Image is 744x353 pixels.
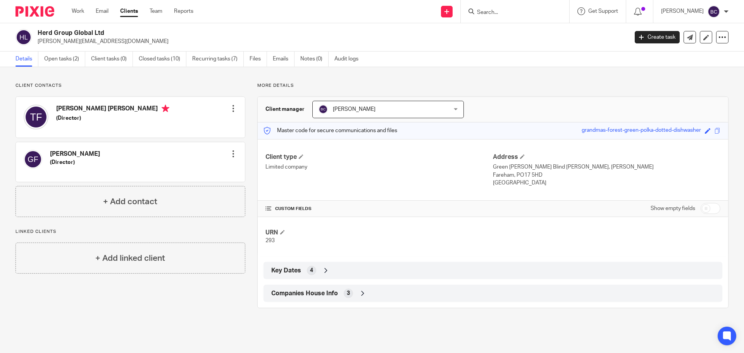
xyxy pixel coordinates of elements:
[265,153,493,161] h4: Client type
[265,105,305,113] h3: Client manager
[493,171,720,179] p: Fareham, PO17 5HD
[265,206,493,212] h4: CUSTOM FIELDS
[265,229,493,237] h4: URN
[44,52,85,67] a: Open tasks (2)
[24,105,48,129] img: svg%3E
[38,38,623,45] p: [PERSON_NAME][EMAIL_ADDRESS][DOMAIN_NAME]
[72,7,84,15] a: Work
[347,289,350,297] span: 3
[95,252,165,264] h4: + Add linked client
[24,150,42,169] img: svg%3E
[103,196,157,208] h4: + Add contact
[588,9,618,14] span: Get Support
[493,163,720,171] p: Green [PERSON_NAME] Blind [PERSON_NAME], [PERSON_NAME]
[271,289,338,298] span: Companies House Info
[319,105,328,114] img: svg%3E
[56,114,169,122] h5: (Director)
[174,7,193,15] a: Reports
[265,238,275,243] span: 293
[50,158,100,166] h5: (Director)
[582,126,701,135] div: grandmas-forest-green-polka-dotted-dishwasher
[273,52,294,67] a: Emails
[271,267,301,275] span: Key Dates
[265,163,493,171] p: Limited company
[192,52,244,67] a: Recurring tasks (7)
[15,29,32,45] img: svg%3E
[38,29,506,37] h2: Herd Group Global Ltd
[15,52,38,67] a: Details
[651,205,695,212] label: Show empty fields
[708,5,720,18] img: svg%3E
[150,7,162,15] a: Team
[120,7,138,15] a: Clients
[15,83,245,89] p: Client contacts
[310,267,313,274] span: 4
[96,7,108,15] a: Email
[493,153,720,161] h4: Address
[15,6,54,17] img: Pixie
[334,52,364,67] a: Audit logs
[263,127,397,134] p: Master code for secure communications and files
[493,179,720,187] p: [GEOGRAPHIC_DATA]
[661,7,704,15] p: [PERSON_NAME]
[635,31,680,43] a: Create task
[250,52,267,67] a: Files
[91,52,133,67] a: Client tasks (0)
[56,105,169,114] h4: [PERSON_NAME] [PERSON_NAME]
[15,229,245,235] p: Linked clients
[257,83,728,89] p: More details
[162,105,169,112] i: Primary
[139,52,186,67] a: Closed tasks (10)
[476,9,546,16] input: Search
[50,150,100,158] h4: [PERSON_NAME]
[300,52,329,67] a: Notes (0)
[333,107,375,112] span: [PERSON_NAME]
